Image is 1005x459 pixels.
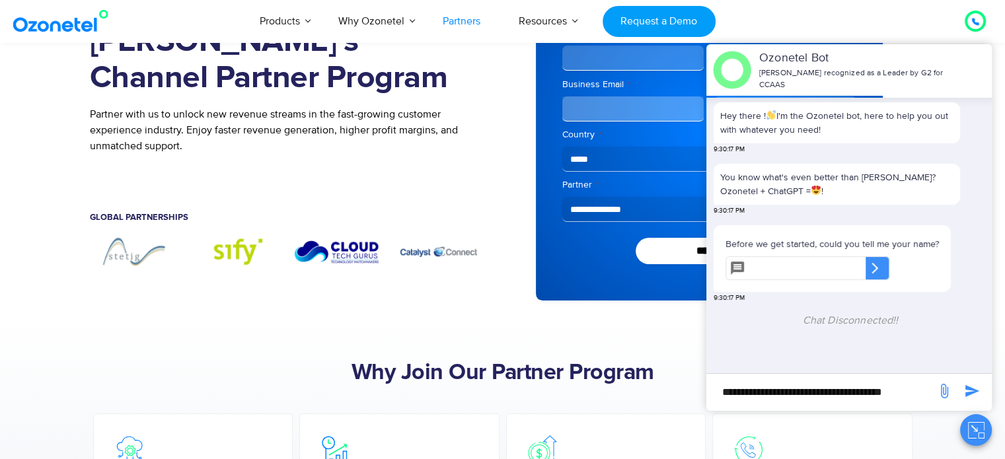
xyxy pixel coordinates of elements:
[714,145,745,155] span: 9:30:17 PM
[713,380,930,404] div: new-msg-input
[759,67,949,91] p: [PERSON_NAME] recognized as a Leader by G2 for CCAAS
[713,51,751,89] img: header
[90,235,483,267] div: Image Carousel
[90,235,178,267] div: 4 / 7
[726,237,939,251] p: Before we get started, could you tell me your name?
[811,186,821,195] img: 😍
[90,360,916,386] h2: Why Join Our Partner Program
[293,235,381,267] div: 6 / 7
[562,78,704,91] label: Business Email
[394,235,483,267] img: CatalystConnect
[90,235,178,267] img: Stetig
[931,378,957,404] span: send message
[90,106,483,154] p: Partner with us to unlock new revenue streams in the fast-growing customer experience industry. E...
[293,235,381,267] img: CloubTech
[191,235,279,267] img: Sify
[720,170,953,198] p: You know what's even better than [PERSON_NAME]? Ozonetel + ChatGPT = !
[90,213,483,222] h5: Global Partnerships
[759,50,949,67] p: Ozonetel Bot
[191,235,279,267] div: 5 / 7
[714,206,745,216] span: 9:30:17 PM
[959,378,985,404] span: send message
[766,110,776,120] img: 👋
[90,24,483,96] h1: [PERSON_NAME]’s Channel Partner Program
[562,178,856,192] label: Partner
[714,293,745,303] span: 9:30:17 PM
[562,128,856,141] label: Country
[603,6,716,37] a: Request a Demo
[950,65,961,76] span: end chat or minimize
[394,235,483,267] div: 7 / 7
[960,414,992,446] button: Close chat
[803,314,899,327] span: Chat Disconnected!!
[720,109,953,137] p: Hey there ! I'm the Ozonetel bot, here to help you out with whatever you need!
